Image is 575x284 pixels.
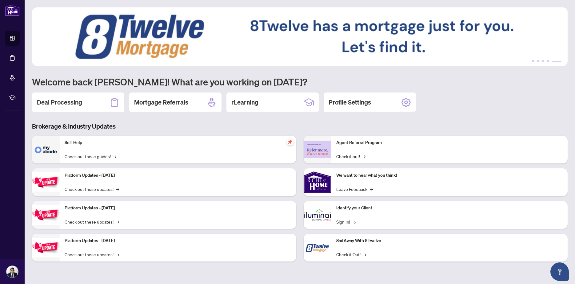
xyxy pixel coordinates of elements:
[336,251,366,258] a: Check it Out!→
[547,60,549,62] button: 4
[65,172,291,179] p: Platform Updates - [DATE]
[336,139,563,146] p: Agent Referral Program
[304,201,331,229] img: Identify your Client
[116,251,119,258] span: →
[336,153,365,160] a: Check it out!→
[65,153,116,160] a: Check out these guides!→
[32,76,568,88] h1: Welcome back [PERSON_NAME]! What are you working on [DATE]?
[329,98,371,107] h2: Profile Settings
[304,168,331,196] img: We want to hear what you think!
[542,60,544,62] button: 3
[113,153,116,160] span: →
[353,218,356,225] span: →
[304,141,331,158] img: Agent Referral Program
[65,186,119,192] a: Check out these updates!→
[363,251,366,258] span: →
[32,7,568,66] img: Slide 4
[65,139,291,146] p: Self-Help
[65,205,291,212] p: Platform Updates - [DATE]
[336,172,563,179] p: We want to hear what you think!
[552,60,561,62] button: 5
[37,98,82,107] h2: Deal Processing
[532,60,534,62] button: 1
[304,234,331,261] img: Sail Away With 8Twelve
[65,218,119,225] a: Check out these updates!→
[286,138,294,146] span: pushpin
[336,237,563,244] p: Sail Away With 8Twelve
[65,237,291,244] p: Platform Updates - [DATE]
[336,205,563,212] p: Identify your Client
[32,238,60,257] img: Platform Updates - June 23, 2025
[231,98,258,107] h2: rLearning
[116,186,119,192] span: →
[336,186,373,192] a: Leave Feedback→
[65,251,119,258] a: Check out these updates!→
[6,266,18,278] img: Profile Icon
[537,60,539,62] button: 2
[32,122,568,131] h3: Brokerage & Industry Updates
[32,205,60,224] img: Platform Updates - July 8, 2025
[550,262,569,281] button: Open asap
[370,186,373,192] span: →
[116,218,119,225] span: →
[5,5,20,16] img: logo
[134,98,188,107] h2: Mortgage Referrals
[32,172,60,192] img: Platform Updates - July 21, 2025
[362,153,365,160] span: →
[32,136,60,163] img: Self-Help
[336,218,356,225] a: Sign In!→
